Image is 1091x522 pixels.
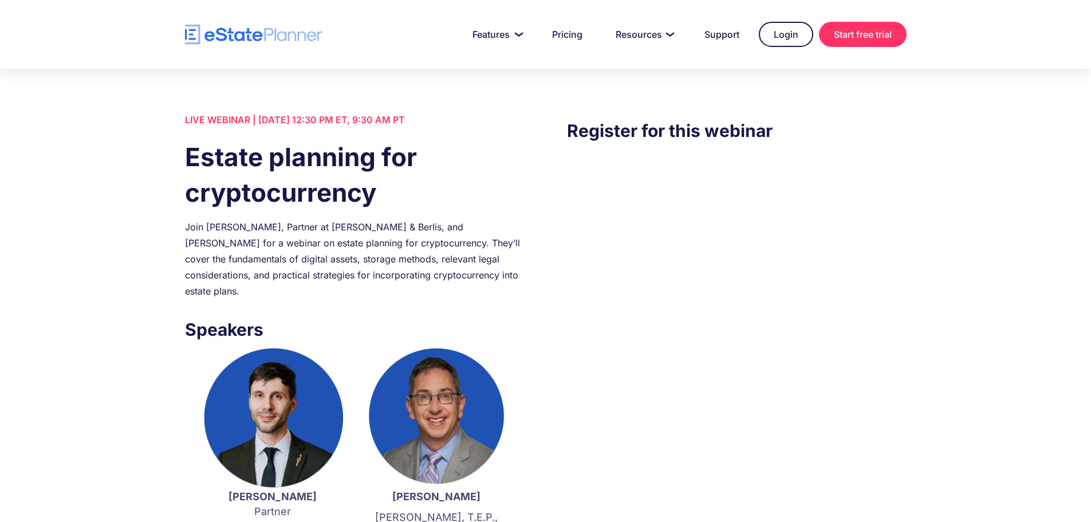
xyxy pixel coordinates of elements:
[602,23,685,46] a: Resources
[819,22,907,47] a: Start free trial
[229,490,317,503] strong: [PERSON_NAME]
[185,316,524,343] h3: Speakers
[691,23,753,46] a: Support
[538,23,596,46] a: Pricing
[202,489,343,519] p: Partner
[567,167,906,362] iframe: Form 0
[759,22,813,47] a: Login
[185,25,322,45] a: home
[567,117,906,144] h3: Register for this webinar
[392,490,480,503] strong: [PERSON_NAME]
[185,219,524,299] div: Join [PERSON_NAME], Partner at [PERSON_NAME] & Berlis, and [PERSON_NAME] for a webinar on estate ...
[185,139,524,210] h1: Estate planning for cryptocurrency
[185,112,524,128] div: LIVE WEBINAR | [DATE] 12:30 PM ET, 9:30 AM PT
[459,23,533,46] a: Features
